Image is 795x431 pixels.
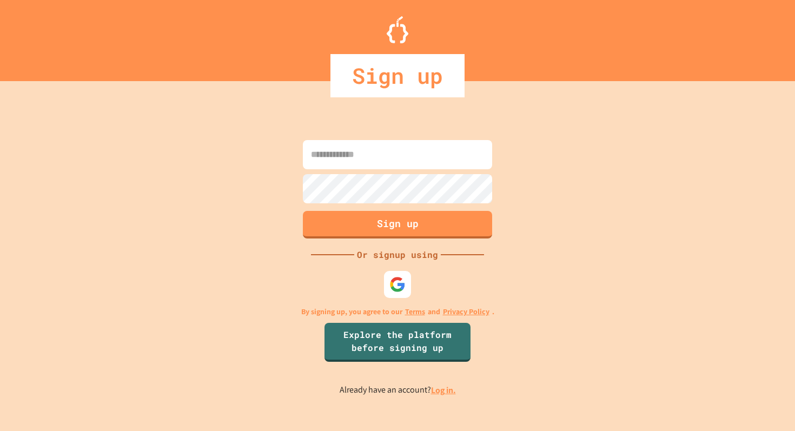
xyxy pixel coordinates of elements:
a: Log in. [431,384,456,396]
div: Or signup using [354,248,441,261]
a: Terms [405,306,425,317]
a: Explore the platform before signing up [324,323,471,362]
p: Already have an account? [340,383,456,397]
p: By signing up, you agree to our and . [301,306,494,317]
img: google-icon.svg [389,276,406,293]
button: Sign up [303,211,492,238]
a: Privacy Policy [443,306,489,317]
div: Sign up [330,54,465,97]
img: Logo.svg [387,16,408,43]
